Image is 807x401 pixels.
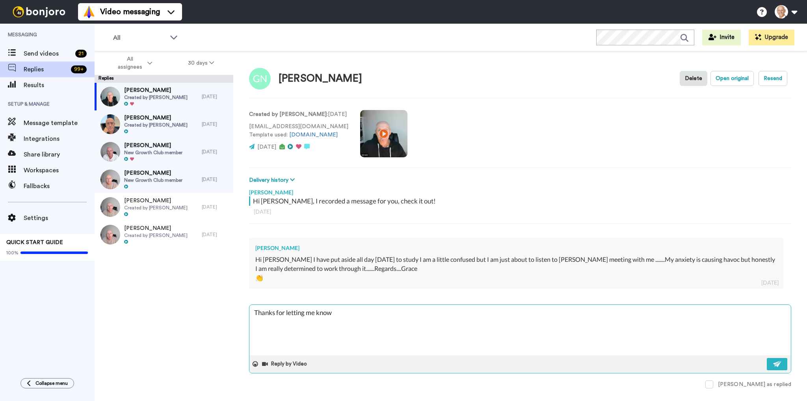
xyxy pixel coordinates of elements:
[24,181,95,191] span: Fallbacks
[100,87,120,106] img: dab7756e-6713-41b4-9254-07f5fe081d80-thumb.jpg
[680,71,707,86] button: Delete
[124,177,182,183] span: New Growth Club member
[255,244,777,252] div: [PERSON_NAME]
[249,68,271,90] img: Image of Norma Nisbit
[114,55,146,71] span: All assignees
[95,75,233,83] div: Replies
[202,121,229,127] div: [DATE]
[202,231,229,238] div: [DATE]
[124,224,188,232] span: [PERSON_NAME]
[95,110,233,138] a: [PERSON_NAME]Created by [PERSON_NAME][DATE]
[6,240,63,245] span: QUICK START GUIDE
[95,83,233,110] a: [PERSON_NAME]Created by [PERSON_NAME][DATE]
[124,94,188,101] span: Created by [PERSON_NAME]
[24,65,68,74] span: Replies
[124,205,188,211] span: Created by [PERSON_NAME]
[124,122,188,128] span: Created by [PERSON_NAME]
[24,213,95,223] span: Settings
[710,71,754,86] button: Open original
[35,380,68,386] span: Collapse menu
[254,208,787,216] div: [DATE]
[83,6,95,18] img: vm-color.svg
[113,33,166,43] span: All
[761,279,779,287] div: [DATE]
[249,185,791,196] div: [PERSON_NAME]
[24,80,95,90] span: Results
[255,273,777,282] div: 👏
[71,65,87,73] div: 99 +
[202,176,229,183] div: [DATE]
[124,149,182,156] span: New Growth Club member
[6,250,19,256] span: 100%
[124,232,188,239] span: Created by [PERSON_NAME]
[96,52,170,74] button: All assignees
[249,123,348,139] p: [EMAIL_ADDRESS][DOMAIN_NAME] Template used:
[124,169,182,177] span: [PERSON_NAME]
[249,112,327,117] strong: Created by [PERSON_NAME]
[100,225,120,244] img: c6ea1670-2a23-4ada-bd48-3e66398545ba-thumb.jpg
[249,110,348,119] p: : [DATE]
[202,93,229,100] div: [DATE]
[95,166,233,193] a: [PERSON_NAME]New Growth Club member[DATE]
[202,149,229,155] div: [DATE]
[24,49,72,58] span: Send videos
[95,138,233,166] a: [PERSON_NAME]New Growth Club member[DATE]
[24,150,95,159] span: Share library
[249,176,297,185] button: Delivery history
[749,30,794,45] button: Upgrade
[124,114,188,122] span: [PERSON_NAME]
[257,144,276,150] span: [DATE]
[100,114,120,134] img: d1d7c18b-63b4-4723-8ffc-1f1584a65b10-thumb.jpg
[24,118,95,128] span: Message template
[24,166,95,175] span: Workspaces
[289,132,338,138] a: [DOMAIN_NAME]
[95,193,233,221] a: [PERSON_NAME]Created by [PERSON_NAME][DATE]
[24,134,95,144] span: Integrations
[100,170,120,189] img: ad38e7d6-80e5-4d7c-bf41-690d81c1508f-thumb.jpg
[170,56,232,70] button: 30 days
[100,6,160,17] span: Video messaging
[75,50,87,58] div: 21
[773,361,782,367] img: send-white.svg
[9,6,69,17] img: bj-logo-header-white.svg
[100,142,120,162] img: b115eae5-ebfa-4801-a588-cd62441ebedc-thumb.jpg
[124,86,188,94] span: [PERSON_NAME]
[249,305,791,355] textarea: Thanks for letting me kno
[759,71,787,86] button: Resend
[124,142,182,149] span: [PERSON_NAME]
[124,197,188,205] span: [PERSON_NAME]
[702,30,741,45] button: Invite
[202,204,229,210] div: [DATE]
[20,378,74,388] button: Collapse menu
[100,197,120,217] img: dfe75b32-eefe-44b2-885d-e81d71b47084-thumb.jpg
[95,221,233,248] a: [PERSON_NAME]Created by [PERSON_NAME][DATE]
[255,255,777,273] div: Hi [PERSON_NAME] I have put aside all day [DATE] to study I am a little confused but I am just ab...
[279,73,362,84] div: [PERSON_NAME]
[253,196,789,206] div: Hi [PERSON_NAME], I recorded a message for you, check it out!
[261,358,309,370] button: Reply by Video
[718,380,791,388] div: [PERSON_NAME] as replied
